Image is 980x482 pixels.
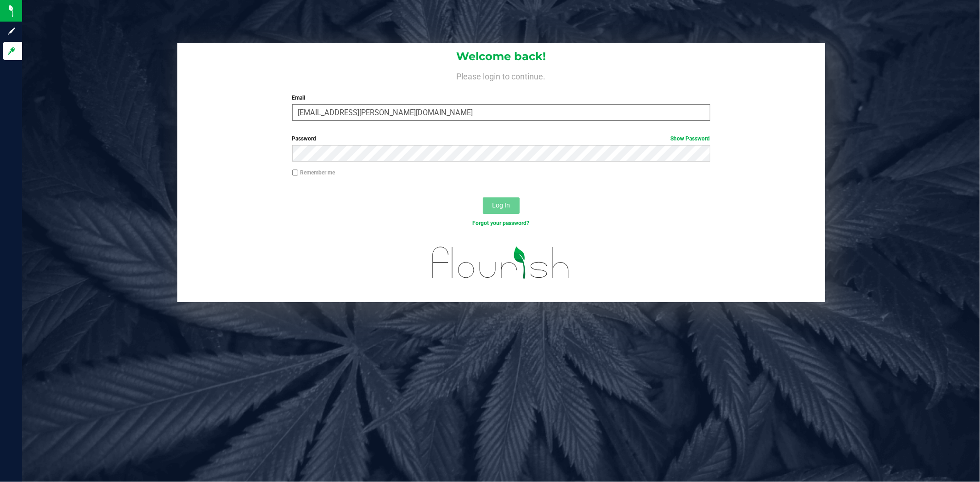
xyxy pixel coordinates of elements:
a: Forgot your password? [473,220,530,226]
span: Password [292,135,317,142]
inline-svg: Sign up [7,27,16,36]
input: Remember me [292,169,299,176]
img: flourish_logo.svg [420,237,582,289]
h1: Welcome back! [177,50,825,62]
span: Log In [492,202,510,209]
a: Show Password [671,135,710,142]
label: Email [292,94,710,102]
h4: Please login to continue. [177,70,825,81]
button: Log In [483,197,520,214]
inline-svg: Log in [7,46,16,56]
label: Remember me [292,168,335,177]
